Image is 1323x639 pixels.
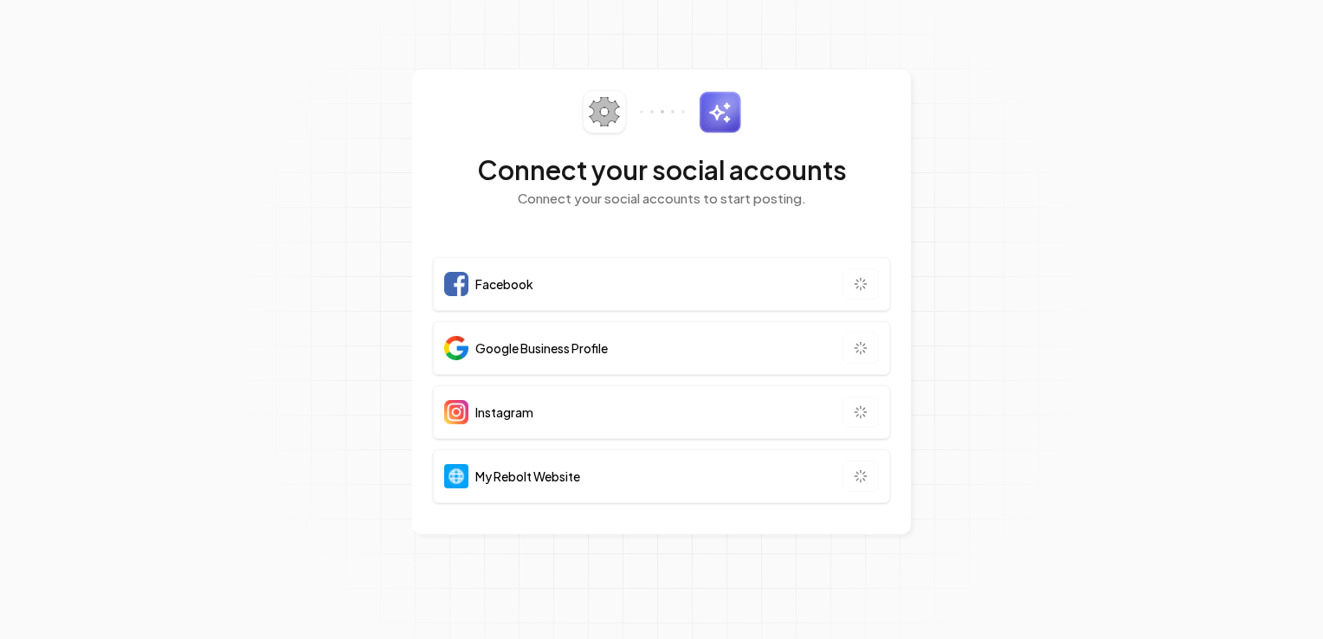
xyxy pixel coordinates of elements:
[444,464,468,488] img: Website
[444,272,468,296] img: Facebook
[433,189,890,209] p: Connect your social accounts to start posting.
[699,91,741,133] img: sparkles.svg
[475,403,533,421] span: Instagram
[475,339,608,357] span: Google Business Profile
[444,400,468,424] img: Instagram
[475,468,580,485] span: My Rebolt Website
[433,154,890,185] h2: Connect your social accounts
[640,110,685,113] img: connector-dots.svg
[444,336,468,360] img: Google
[475,275,533,293] span: Facebook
